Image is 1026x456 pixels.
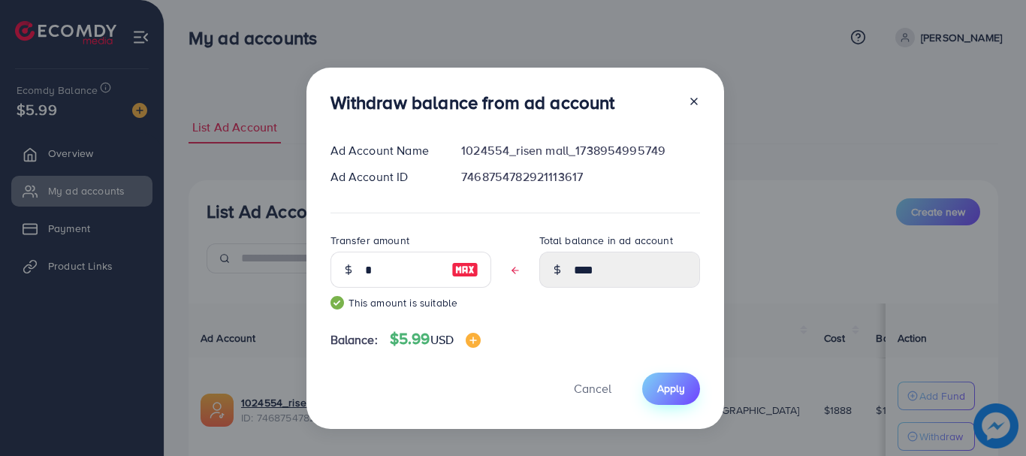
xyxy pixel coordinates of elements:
[430,331,454,348] span: USD
[318,142,450,159] div: Ad Account Name
[318,168,450,186] div: Ad Account ID
[330,331,378,349] span: Balance:
[449,142,711,159] div: 1024554_risen mall_1738954995749
[449,168,711,186] div: 7468754782921113617
[466,333,481,348] img: image
[451,261,478,279] img: image
[330,295,491,310] small: This amount is suitable
[642,373,700,405] button: Apply
[574,380,611,397] span: Cancel
[390,330,481,349] h4: $5.99
[657,381,685,396] span: Apply
[330,92,615,113] h3: Withdraw balance from ad account
[555,373,630,405] button: Cancel
[539,233,673,248] label: Total balance in ad account
[330,296,344,310] img: guide
[330,233,409,248] label: Transfer amount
